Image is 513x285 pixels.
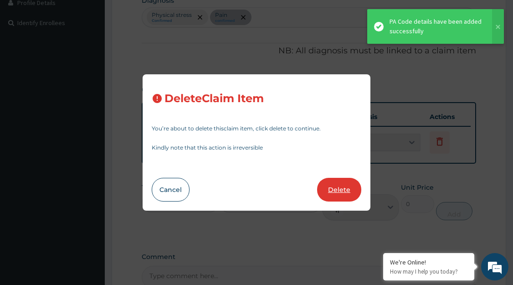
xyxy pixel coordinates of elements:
[164,93,264,105] h3: Delete Claim Item
[152,178,190,202] button: Cancel
[149,5,171,26] div: Minimize live chat window
[390,258,467,266] div: We're Online!
[47,51,153,63] div: Chat with us now
[152,126,361,131] p: You’re about to delete this claim item , click delete to continue.
[5,189,174,221] textarea: Type your message and hit 'Enter'
[317,178,361,202] button: Delete
[390,268,467,275] p: How may I help you today?
[152,145,361,150] p: Kindly note that this action is irreversible
[390,17,483,36] div: PA Code details have been added successfully
[17,46,37,68] img: d_794563401_company_1708531726252_794563401
[53,85,126,177] span: We're online!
